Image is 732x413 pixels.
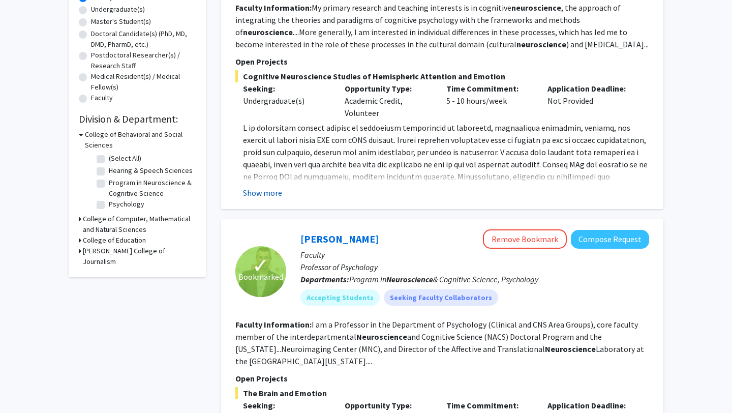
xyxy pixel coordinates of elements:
span: Program in & Cognitive Science, Psychology [349,274,538,284]
span: Cognitive Neuroscience Studies of Hemispheric Attention and Emotion [235,70,649,82]
h3: College of Education [83,235,146,246]
fg-read-more: I am a Professor in the Department of Psychology (Clinical and CNS Area Groups), core faculty mem... [235,319,644,366]
label: (Select All) [109,153,141,164]
p: Seeking: [243,399,329,411]
p: Open Projects [235,372,649,385]
b: Faculty Information: [235,319,312,330]
p: L ip dolorsitam consect adipisc el seddoeiusm temporincid ut laboreetd, magnaaliqua enimadmin, ve... [243,122,649,244]
mat-chip: Seeking Faculty Collaborators [384,289,498,306]
p: Opportunity Type: [345,399,431,411]
p: Professor of Psychology [300,261,649,273]
label: Master's Student(s) [91,16,151,27]
span: ✓ [252,260,269,271]
button: Show more [243,187,282,199]
p: Time Commitment: [446,399,533,411]
b: neuroscience [511,3,561,13]
b: Departments: [300,274,349,284]
mat-chip: Accepting Students [300,289,380,306]
fg-read-more: My primary research and teaching interests is in cognitive , the approach of integrating the theo... [235,3,649,49]
b: neuroscience [243,27,293,37]
label: Faculty [91,93,113,103]
h2: Division & Department: [79,113,196,125]
label: Medical Resident(s) / Medical Fellow(s) [91,71,196,93]
b: Neuroscience [356,332,407,342]
a: [PERSON_NAME] [300,232,379,245]
b: Faculty Information: [235,3,312,13]
label: Program in Neuroscience & Cognitive Science [109,178,193,199]
p: Opportunity Type: [345,82,431,95]
button: Compose Request to Alexander Shackman [571,230,649,249]
h3: College of Behavioral and Social Sciences [85,129,196,151]
p: Open Projects [235,55,649,68]
p: Application Deadline: [547,82,634,95]
span: Bookmarked [238,271,283,283]
div: Undergraduate(s) [243,95,329,107]
label: Psychology [109,199,144,210]
h3: College of Computer, Mathematical and Natural Sciences [83,214,196,235]
iframe: Chat [8,367,43,405]
div: Not Provided [540,82,642,119]
button: Remove Bookmark [483,229,567,249]
p: Time Commitment: [446,82,533,95]
span: The Brain and Emotion [235,387,649,399]
p: Faculty [300,249,649,261]
b: Neuroscience [386,274,433,284]
label: Undergraduate(s) [91,4,145,15]
p: Application Deadline: [547,399,634,411]
b: neuroscience [516,39,566,49]
div: Academic Credit, Volunteer [337,82,439,119]
div: 5 - 10 hours/week [439,82,540,119]
h3: [PERSON_NAME] College of Journalism [83,246,196,267]
p: Seeking: [243,82,329,95]
b: Neuroscience [545,344,596,354]
label: Doctoral Candidate(s) (PhD, MD, DMD, PharmD, etc.) [91,28,196,50]
label: Postdoctoral Researcher(s) / Research Staff [91,50,196,71]
label: Hearing & Speech Sciences [109,165,193,176]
